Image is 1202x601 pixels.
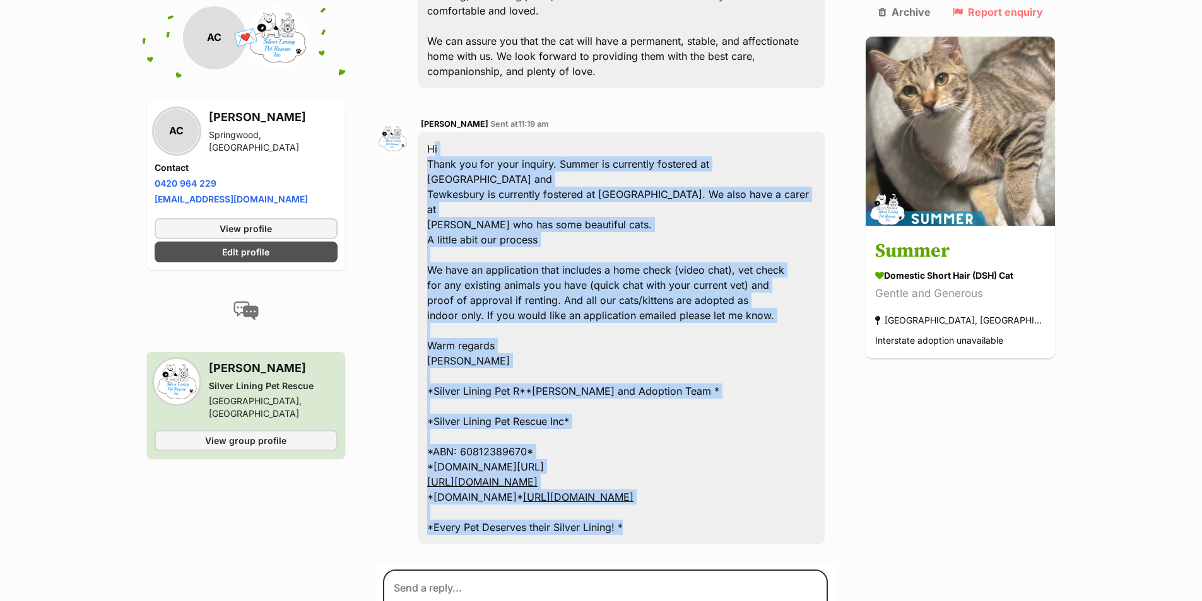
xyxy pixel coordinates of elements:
[209,108,338,126] h3: [PERSON_NAME]
[233,301,259,320] img: conversation-icon-4a6f8262b818ee0b60e3300018af0b2d0b884aa5de6e9bcb8d3d4eeb1a70a7c4.svg
[155,161,338,174] h4: Contact
[875,269,1046,283] div: Domestic Short Hair (DSH) Cat
[421,119,488,129] span: [PERSON_NAME]
[209,395,338,420] div: [GEOGRAPHIC_DATA], [GEOGRAPHIC_DATA]
[418,132,825,544] div: Hi Thank you for your inquiry. Summer is currently fostered at [GEOGRAPHIC_DATA] and Tewkesbury i...
[875,312,1046,329] div: [GEOGRAPHIC_DATA], [GEOGRAPHIC_DATA]
[875,238,1046,266] h3: Summer
[246,6,309,69] img: Silver Lining Pet Rescue profile pic
[183,6,246,69] div: AC
[875,336,1003,346] span: Interstate adoption unavailable
[155,194,308,204] a: [EMAIL_ADDRESS][DOMAIN_NAME]
[209,129,338,154] div: Springwood, [GEOGRAPHIC_DATA]
[220,222,272,235] span: View profile
[155,359,199,404] img: Silver Lining Pet Rescue profile pic
[523,491,633,503] a: [URL][DOMAIN_NAME]
[155,178,216,189] a: 0420 964 229
[518,119,549,129] span: 11:19 am
[866,37,1055,226] img: Summer
[209,380,338,392] div: Silver Lining Pet Rescue
[875,286,1046,303] div: Gentle and Generous
[205,434,286,447] span: View group profile
[878,6,931,18] a: Archive
[155,109,199,153] div: AC
[427,476,538,488] a: [URL][DOMAIN_NAME]
[377,123,408,155] img: Kylie Joyce profile pic
[866,228,1055,359] a: Summer Domestic Short Hair (DSH) Cat Gentle and Generous [GEOGRAPHIC_DATA], [GEOGRAPHIC_DATA] Int...
[155,242,338,262] a: Edit profile
[155,430,338,451] a: View group profile
[209,359,338,377] h3: [PERSON_NAME]
[222,245,269,259] span: Edit profile
[490,119,549,129] span: Sent at
[953,6,1043,18] a: Report enquiry
[155,218,338,239] a: View profile
[232,25,260,52] span: 💌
